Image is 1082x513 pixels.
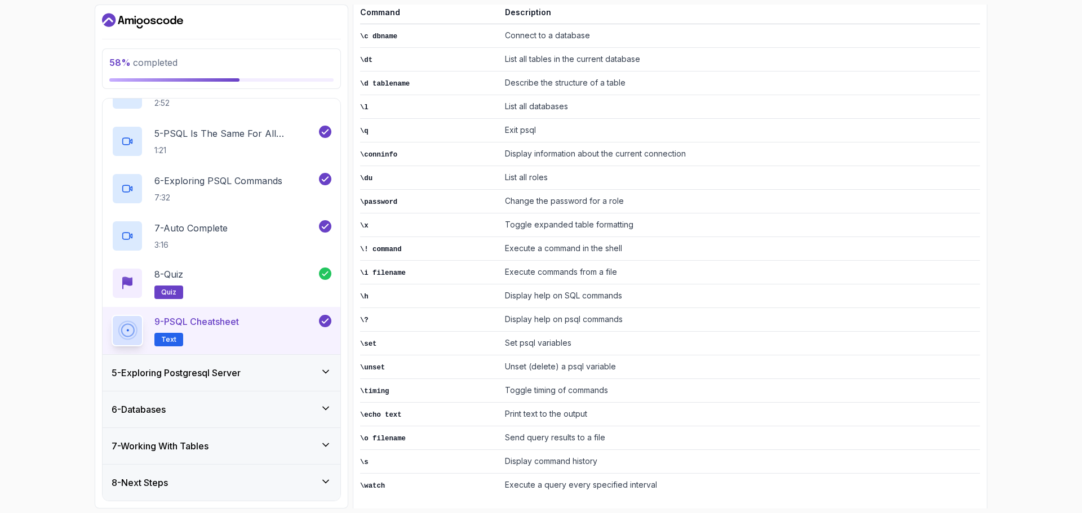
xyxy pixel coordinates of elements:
td: Print text to the output [500,403,980,426]
td: Exit psql [500,119,980,142]
td: List all tables in the current database [500,48,980,72]
button: 9-PSQL CheatsheetText [112,315,331,346]
button: 5-Exploring Postgresql Server [103,355,340,391]
code: \echo text [360,411,402,419]
td: List all databases [500,95,980,119]
th: Command [360,5,500,24]
td: Execute a command in the shell [500,237,980,261]
span: completed [109,57,178,68]
a: Dashboard [102,12,183,30]
td: Connect to a database [500,24,980,48]
button: 8-Quizquiz [112,267,331,299]
code: \dt [360,56,373,64]
th: Description [500,5,980,24]
h3: 7 - Working With Tables [112,439,209,453]
code: \o filename [360,435,406,443]
code: \s [360,458,369,466]
p: 5 - PSQL Is The Same For All Operating Systems [154,127,317,140]
span: 58 % [109,57,131,68]
p: 9 - PSQL Cheatsheet [154,315,239,328]
td: List all roles [500,166,980,190]
h3: 5 - Exploring Postgresql Server [112,366,241,380]
td: Toggle timing of commands [500,379,980,403]
p: 7 - Auto Complete [154,221,228,235]
td: Display help on SQL commands [500,284,980,308]
td: Display command history [500,450,980,474]
td: Display help on psql commands [500,308,980,332]
td: Unset (delete) a psql variable [500,355,980,379]
button: 6-Databases [103,391,340,427]
button: 8-Next Steps [103,465,340,501]
button: 6-Exploring PSQL Commands7:32 [112,173,331,204]
td: Describe the structure of a table [500,72,980,95]
button: 7-Working With Tables [103,428,340,464]
code: \l [360,104,369,111]
p: 1:21 [154,145,317,156]
code: \set [360,340,376,348]
td: Execute a query every specified interval [500,474,980,497]
td: Send query results to a file [500,426,980,450]
button: 7-Auto Complete3:16 [112,220,331,252]
code: \c dbname [360,33,397,41]
code: \i filename [360,269,406,277]
code: \password [360,198,397,206]
code: \? [360,316,369,324]
p: 7:32 [154,192,282,203]
code: \watch [360,482,385,490]
p: 3:16 [154,239,228,251]
td: Change the password for a role [500,190,980,213]
code: \d tablename [360,80,410,88]
code: \x [360,222,369,230]
p: 2:52 [154,97,240,109]
code: \du [360,175,373,182]
td: Set psql variables [500,332,980,355]
td: Display information about the current connection [500,142,980,166]
button: 5-PSQL Is The Same For All Operating Systems1:21 [112,126,331,157]
p: 6 - Exploring PSQL Commands [154,174,282,188]
code: \timing [360,387,389,395]
code: \h [360,293,369,301]
code: \q [360,127,369,135]
td: Toggle expanded table formatting [500,213,980,237]
p: 8 - Quiz [154,267,183,281]
span: quiz [161,288,176,297]
code: \unset [360,364,385,372]
h3: 8 - Next Steps [112,476,168,489]
td: Execute commands from a file [500,261,980,284]
span: Text [161,335,176,344]
code: \! command [360,246,402,253]
h3: 6 - Databases [112,403,166,416]
code: \conninfo [360,151,397,159]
